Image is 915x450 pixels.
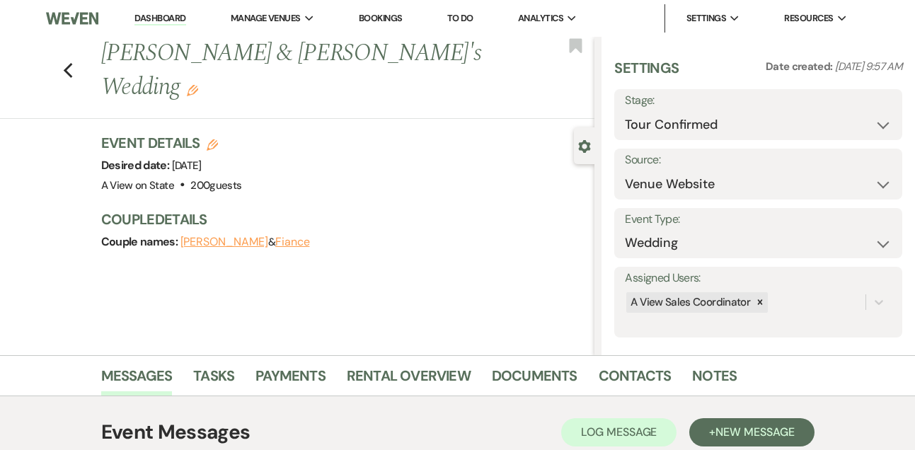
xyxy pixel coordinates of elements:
[193,364,234,396] a: Tasks
[101,209,581,229] h3: Couple Details
[101,133,242,153] h3: Event Details
[275,236,310,248] button: Fiance
[518,11,563,25] span: Analytics
[180,235,310,249] span: &
[101,417,251,447] h1: Event Messages
[715,425,794,439] span: New Message
[689,418,814,446] button: +New Message
[784,11,833,25] span: Resources
[187,83,198,96] button: Edit
[626,292,752,313] div: A View Sales Coordinator
[692,364,737,396] a: Notes
[835,59,902,74] span: [DATE] 9:57 AM
[561,418,677,446] button: Log Message
[190,178,241,192] span: 200 guests
[231,11,301,25] span: Manage Venues
[101,37,490,104] h1: [PERSON_NAME] & [PERSON_NAME]'s Wedding
[581,425,657,439] span: Log Message
[101,234,180,249] span: Couple names:
[766,59,835,74] span: Date created:
[686,11,727,25] span: Settings
[255,364,326,396] a: Payments
[101,178,174,192] span: A View on State
[625,268,892,289] label: Assigned Users:
[492,364,577,396] a: Documents
[101,364,173,396] a: Messages
[347,364,471,396] a: Rental Overview
[625,150,892,171] label: Source:
[614,58,679,89] h3: Settings
[625,91,892,111] label: Stage:
[134,12,185,25] a: Dashboard
[359,12,403,24] a: Bookings
[625,209,892,230] label: Event Type:
[101,158,172,173] span: Desired date:
[172,158,202,173] span: [DATE]
[46,4,98,33] img: Weven Logo
[180,236,268,248] button: [PERSON_NAME]
[599,364,672,396] a: Contacts
[578,139,591,152] button: Close lead details
[447,12,473,24] a: To Do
